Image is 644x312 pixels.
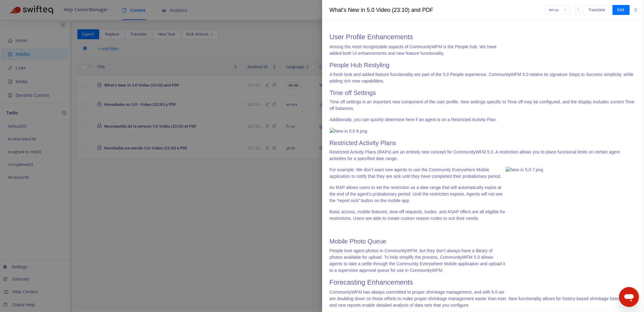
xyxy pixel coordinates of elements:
span: close [633,7,638,12]
span: more [576,7,580,12]
h1: User Profile Enhancements [330,33,637,41]
p: A fresh look and added feature functionality are part of the 5.0 People experience. CommunityWFM ... [330,71,637,84]
p: Time off settings is an important new component of the user profile. New settings specific to Tim... [330,99,637,112]
p: For example: We don’t want new agents to use the Community Everywhere Mobile application to notif... [330,167,637,180]
p: An RAP allows users to set the restriction as a date range that will automatically expire at the ... [330,184,637,204]
span: Translate [588,7,605,13]
h2: Mobile Photo Queue [330,238,637,245]
h1: Forecasting Enhancements [330,278,637,286]
span: Edit [617,7,625,13]
span: en-us [549,5,567,15]
p: Restricted Activity Plans (RAPs) are an entirely new concept for CommunityWFM 5.0. A restriction ... [330,149,637,162]
div: What's New in 5.0 Video (23:10) and PDF [330,6,545,14]
p: Additionally, you can quickly determine here if an agent is on a Restricted Activity Plan. [330,116,637,123]
p: Basic access, mobile features, time-off requests, trades, and ASAP offers are all eligible for re... [330,209,637,222]
h2: Restricted Activity Plans [330,139,637,147]
h2: People Hub Restyling [330,61,637,69]
button: Edit [613,5,630,15]
p: CommunityWFM has always committed to proper shrinkage management, and with 5.0 we are doubling do... [330,289,637,309]
h2: Time off Settings [330,89,637,97]
img: New in 5.0 7.png [506,167,633,292]
button: Close [632,7,640,13]
p: Among the most recognizable aspects of CommunityWFM is the People hub. We have added both UI enha... [330,44,637,57]
iframe: Button to launch messaging window [619,287,639,307]
img: New in 5.0 6.png [330,128,367,135]
p: People love agent photos in CommunityWFM, but they don’t always have a library of photos availabl... [330,248,637,274]
button: Translate [583,5,610,15]
button: more [575,5,581,15]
